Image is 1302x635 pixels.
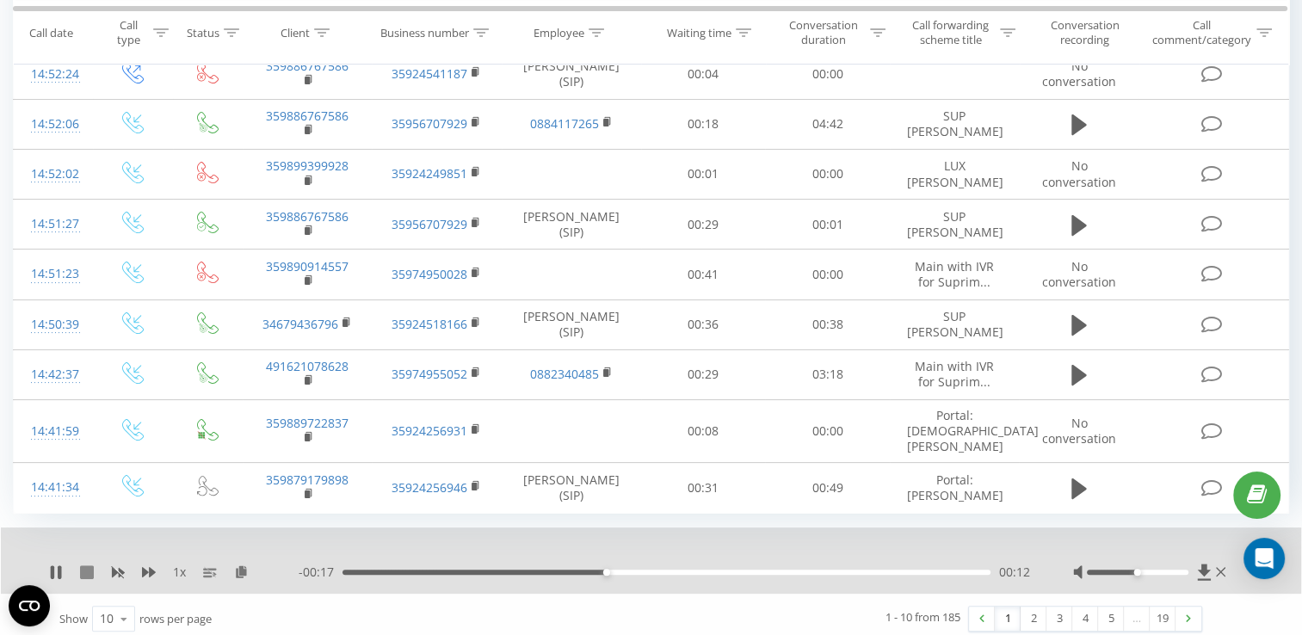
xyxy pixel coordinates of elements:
div: 14:52:24 [31,58,76,91]
td: 00:31 [641,463,766,513]
td: 00:00 [765,399,890,463]
td: Portal: [PERSON_NAME] [890,463,1019,513]
td: 03:18 [765,349,890,399]
td: 00:29 [641,200,766,250]
td: 00:01 [765,200,890,250]
a: 491621078628 [266,358,349,374]
div: 14:50:39 [31,308,76,342]
div: Business number [380,25,469,40]
div: 10 [100,610,114,627]
td: 00:00 [765,49,890,99]
a: 35956707929 [392,216,467,232]
td: 00:18 [641,99,766,149]
div: 14:52:06 [31,108,76,141]
div: Waiting time [667,25,731,40]
a: 359899399928 [266,157,349,174]
div: 14:41:59 [31,415,76,448]
a: 35924249851 [392,165,467,182]
span: 1 x [173,564,186,581]
div: Call type [108,18,149,47]
span: 00:12 [999,564,1030,581]
a: 359879179898 [266,472,349,488]
td: 00:04 [641,49,766,99]
a: 35974950028 [392,266,467,282]
span: rows per page [139,611,212,626]
a: 359890914557 [266,258,349,274]
button: Open CMP widget [9,585,50,626]
td: 00:00 [765,250,890,299]
td: SUP [PERSON_NAME] [890,299,1019,349]
span: Main with IVR for Suprim... [915,358,994,390]
div: Conversation duration [781,18,866,47]
div: 14:42:37 [31,358,76,391]
div: Accessibility label [1134,569,1141,576]
a: 34679436796 [262,316,338,332]
a: 359886767586 [266,58,349,74]
div: Status [187,25,219,40]
td: 04:42 [765,99,890,149]
a: 35956707929 [392,115,467,132]
td: 00:41 [641,250,766,299]
div: Call date [29,25,73,40]
div: … [1124,607,1150,631]
a: 0882340485 [530,366,599,382]
td: 00:08 [641,399,766,463]
div: Accessibility label [603,569,610,576]
a: 359889722837 [266,415,349,431]
span: Main with IVR for Suprim... [915,258,994,290]
div: Open Intercom Messenger [1243,538,1285,579]
div: Client [281,25,310,40]
a: 359886767586 [266,108,349,124]
td: [PERSON_NAME] (SIP) [502,49,641,99]
td: Portal: [DEMOGRAPHIC_DATA][PERSON_NAME] [890,399,1019,463]
a: 35924256931 [392,422,467,439]
a: 4 [1072,607,1098,631]
td: SUP [PERSON_NAME] [890,200,1019,250]
div: 14:41:34 [31,471,76,504]
a: 35924518166 [392,316,467,332]
div: 14:52:02 [31,157,76,191]
td: [PERSON_NAME] (SIP) [502,299,641,349]
span: No conversation [1042,157,1116,189]
a: 35924541187 [392,65,467,82]
div: Conversation recording [1035,18,1135,47]
td: 00:36 [641,299,766,349]
a: 359886767586 [266,208,349,225]
td: 00:00 [765,149,890,199]
td: [PERSON_NAME] (SIP) [502,463,641,513]
td: LUX [PERSON_NAME] [890,149,1019,199]
a: 1 [995,607,1021,631]
span: - 00:17 [299,564,342,581]
div: 14:51:23 [31,257,76,291]
span: Show [59,611,88,626]
div: Employee [534,25,584,40]
td: [PERSON_NAME] (SIP) [502,200,641,250]
div: Call forwarding scheme title [905,18,996,47]
a: 19 [1150,607,1176,631]
a: 2 [1021,607,1046,631]
td: 00:38 [765,299,890,349]
span: No conversation [1042,258,1116,290]
div: Call comment/category [1151,18,1252,47]
td: 00:01 [641,149,766,199]
td: 00:29 [641,349,766,399]
a: 35974955052 [392,366,467,382]
td: 00:49 [765,463,890,513]
div: 1 - 10 from 185 [885,608,960,626]
a: 35924256946 [392,479,467,496]
td: SUP [PERSON_NAME] [890,99,1019,149]
a: 0884117265 [530,115,599,132]
a: 5 [1098,607,1124,631]
div: 14:51:27 [31,207,76,241]
span: No conversation [1042,415,1116,447]
a: 3 [1046,607,1072,631]
span: No conversation [1042,58,1116,89]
